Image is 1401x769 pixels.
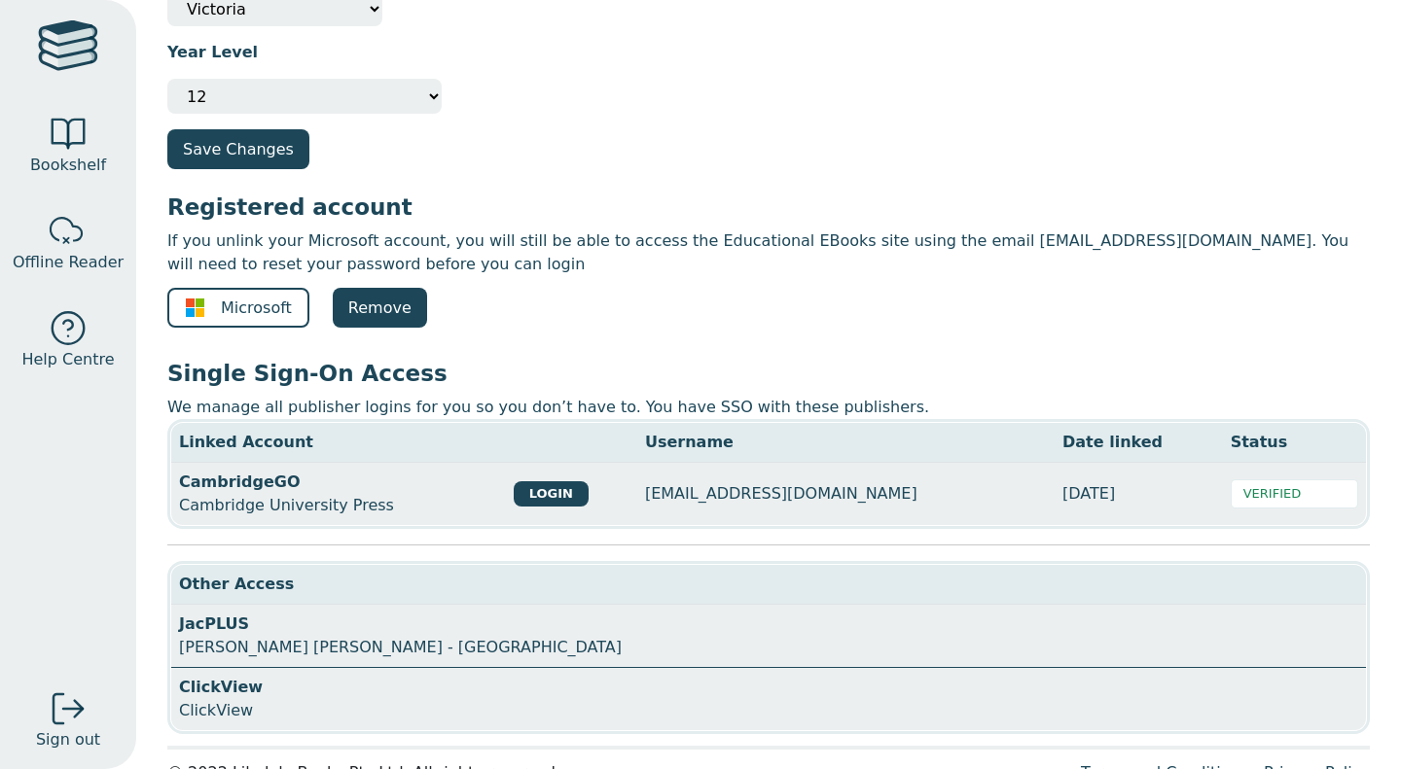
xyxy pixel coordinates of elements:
h3: Single Sign-On Access [167,359,1370,388]
img: ms-symbollockup_mssymbol_19.svg [185,297,205,318]
td: [EMAIL_ADDRESS][DOMAIN_NAME] [637,463,1055,526]
span: Offline Reader [13,251,124,274]
div: Cambridge University Press [179,471,498,517]
strong: CambridgeGO [179,472,301,491]
div: [PERSON_NAME] [PERSON_NAME] - [GEOGRAPHIC_DATA] [179,612,1319,659]
span: Microsoft [221,297,292,320]
button: Save Changes [167,129,309,169]
th: These providers either don’t support SSO or the email on the accounts has been changed since it w... [171,565,1327,605]
p: If you unlink your Microsoft account, you will still be able to access the Educational EBooks sit... [167,229,1370,276]
th: Username [637,423,1055,463]
strong: ClickView [179,678,263,696]
td: [DATE] [1055,463,1223,526]
span: Bookshelf [30,154,106,177]
div: VERIFIED [1231,479,1358,508]
p: We manage all publisher logins for you so you don’t have to. You have SSO with these publishers. [167,396,1370,419]
a: Remove [333,288,427,328]
span: Sign out [36,728,100,752]
th: Linked Account [171,423,506,463]
label: Year Level [167,41,258,64]
button: LOGIN [514,481,589,507]
div: ClickView [179,676,1319,722]
h3: Registered account [167,192,1370,222]
strong: JacPLUS [179,614,249,633]
th: Status [1223,423,1366,463]
span: Help Centre [21,348,114,371]
th: Date linked [1055,423,1223,463]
